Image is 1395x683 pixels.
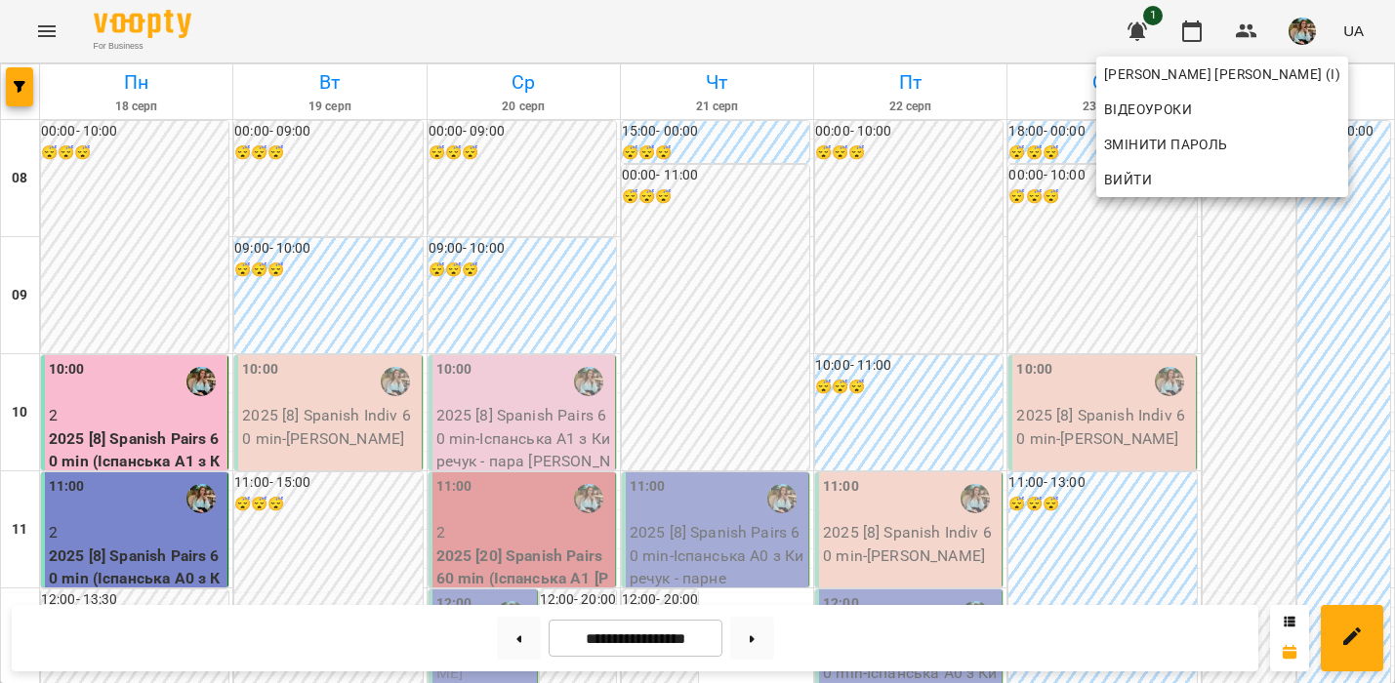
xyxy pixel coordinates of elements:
[1104,62,1340,86] span: [PERSON_NAME] [PERSON_NAME] (і)
[1104,133,1340,156] span: Змінити пароль
[1104,168,1152,191] span: Вийти
[1096,127,1348,162] a: Змінити пароль
[1096,57,1348,92] a: [PERSON_NAME] [PERSON_NAME] (і)
[1096,92,1200,127] a: Відеоуроки
[1104,98,1192,121] span: Відеоуроки
[1096,162,1348,197] button: Вийти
